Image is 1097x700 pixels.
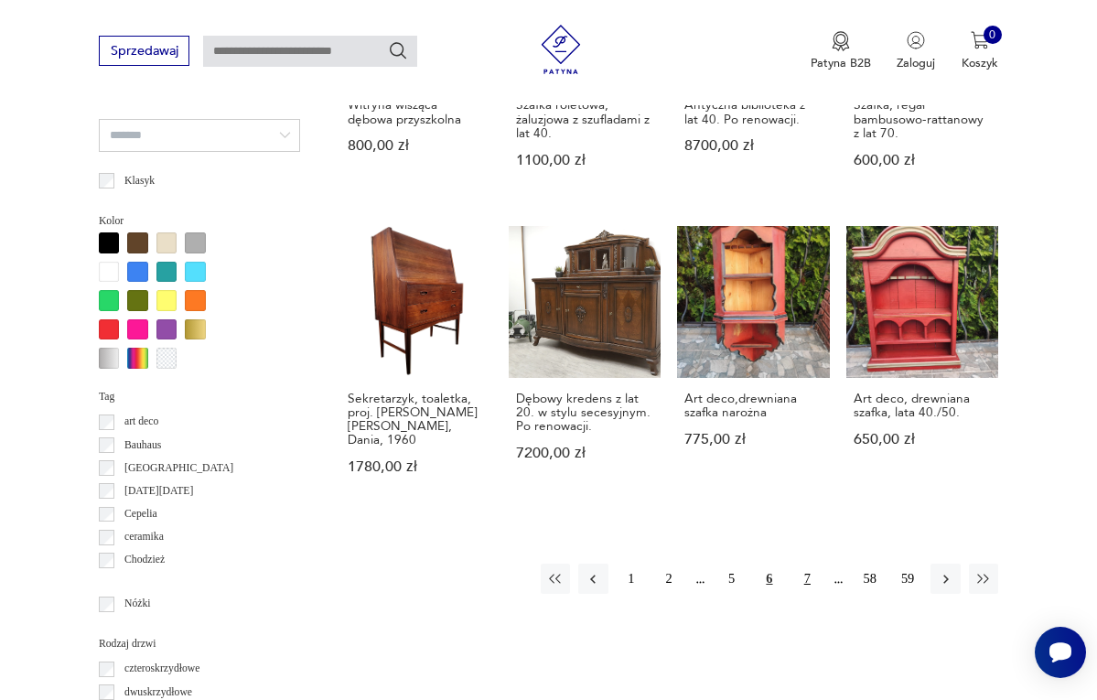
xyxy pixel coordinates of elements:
button: 58 [855,564,885,593]
a: Sprzedawaj [99,47,189,58]
p: Zaloguj [897,55,935,71]
h3: Art deco,drewniana szafka narożna [684,392,822,420]
p: czteroskrzydłowe [124,660,199,678]
p: 600,00 zł [854,154,991,167]
img: Ikona koszyka [971,31,989,49]
h3: Szafka roletowa, żaluzjowa z szufladami z lat 40. [516,98,653,140]
h3: Sekretarzyk, toaletka, proj. [PERSON_NAME] [PERSON_NAME], Dania, 1960 [348,392,485,447]
button: 59 [893,564,922,593]
p: Patyna B2B [811,55,871,71]
button: 6 [755,564,784,593]
p: ceramika [124,528,164,546]
p: Nóżki [124,595,151,613]
p: 800,00 zł [348,139,485,153]
p: Tag [99,388,301,406]
img: Ikona medalu [832,31,850,51]
button: Szukaj [388,40,408,60]
a: Sekretarzyk, toaletka, proj. Arne Wahl Iversen, Dania, 1960Sekretarzyk, toaletka, proj. [PERSON_N... [340,226,492,507]
p: Klasyk [124,172,155,190]
p: Ćmielów [124,575,164,593]
a: Art deco, drewniana szafka, lata 40./50.Art deco, drewniana szafka, lata 40./50.650,00 zł [846,226,998,507]
p: Kolor [99,212,301,231]
img: Patyna - sklep z meblami i dekoracjami vintage [531,25,592,74]
button: 7 [792,564,822,593]
p: art deco [124,413,158,431]
p: 1100,00 zł [516,154,653,167]
a: Ikona medaluPatyna B2B [811,31,871,71]
p: 7200,00 zł [516,447,653,460]
button: 0Koszyk [962,31,998,71]
img: Ikonka użytkownika [907,31,925,49]
p: 8700,00 zł [684,139,822,153]
h3: Antyczna biblioteka z lat 40. Po renowacji. [684,98,822,126]
h3: Witryna wisząca dębowa przyszkolna [348,98,485,126]
iframe: Smartsupp widget button [1035,627,1086,678]
h3: Art deco, drewniana szafka, lata 40./50. [854,392,991,420]
a: Dębowy kredens z lat 20. w stylu secesyjnym. Po renowacji.Dębowy kredens z lat 20. w stylu secesy... [509,226,661,507]
h3: Dębowy kredens z lat 20. w stylu secesyjnym. Po renowacji. [516,392,653,434]
p: [DATE][DATE] [124,482,193,501]
p: 775,00 zł [684,433,822,447]
p: [GEOGRAPHIC_DATA] [124,459,233,478]
p: Rodzaj drzwi [99,635,301,653]
button: Zaloguj [897,31,935,71]
p: 650,00 zł [854,433,991,447]
p: Koszyk [962,55,998,71]
p: 1780,00 zł [348,460,485,474]
button: Patyna B2B [811,31,871,71]
button: 2 [654,564,683,593]
button: 5 [716,564,746,593]
button: Sprzedawaj [99,36,189,66]
h3: Szafka, regał bambusowo-rattanowy z lat 70. [854,98,991,140]
a: Art deco,drewniana szafka narożnaArt deco,drewniana szafka narożna775,00 zł [677,226,829,507]
button: 1 [617,564,646,593]
p: Bauhaus [124,436,161,455]
div: 0 [984,26,1002,44]
p: Chodzież [124,551,165,569]
p: Cepelia [124,505,157,523]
